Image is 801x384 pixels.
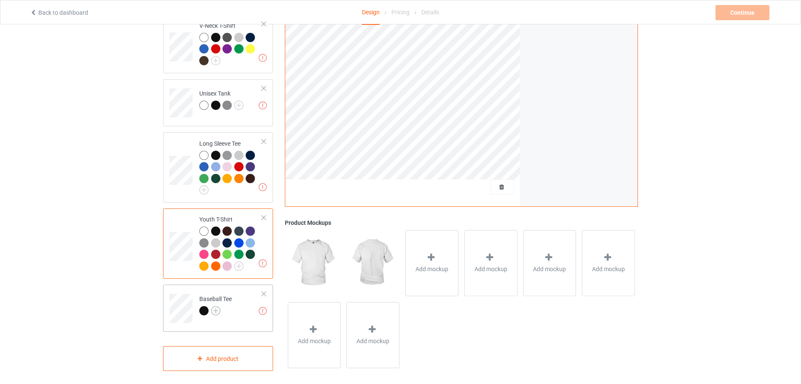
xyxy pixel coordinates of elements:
span: Add mockup [533,265,566,273]
a: Back to dashboard [30,9,88,16]
div: Details [421,0,439,24]
div: Pricing [391,0,410,24]
img: svg+xml;base64,PD94bWwgdmVyc2lvbj0iMS4wIiBlbmNvZGluZz0iVVRGLTgiPz4KPHN2ZyB3aWR0aD0iMjJweCIgaGVpZ2... [234,101,244,110]
span: Add mockup [298,337,331,345]
img: regular.jpg [346,230,399,296]
div: Baseball Tee [163,285,273,332]
span: Add mockup [474,265,507,273]
div: Add mockup [288,302,341,368]
div: Long Sleeve Tee [163,132,273,203]
div: Unisex Tank [163,79,273,126]
div: Design [362,0,380,25]
div: Product Mockups [285,219,638,227]
div: Add mockup [346,302,399,368]
div: Baseball Tee [199,295,232,315]
div: Add mockup [405,230,458,296]
div: Youth T-Shirt [163,208,273,279]
div: V-Neck T-Shirt [199,21,262,65]
div: Add mockup [523,230,576,296]
img: svg+xml;base64,PD94bWwgdmVyc2lvbj0iMS4wIiBlbmNvZGluZz0iVVRGLTgiPz4KPHN2ZyB3aWR0aD0iMjJweCIgaGVpZ2... [211,306,220,315]
img: svg+xml;base64,PD94bWwgdmVyc2lvbj0iMS4wIiBlbmNvZGluZz0iVVRGLTgiPz4KPHN2ZyB3aWR0aD0iMjJweCIgaGVpZ2... [199,185,209,195]
div: Add product [163,346,273,371]
span: Add mockup [592,265,625,273]
div: Add mockup [464,230,517,296]
div: V-Neck T-Shirt [163,15,273,74]
img: exclamation icon [259,101,267,109]
img: exclamation icon [259,183,267,191]
img: svg+xml;base64,PD94bWwgdmVyc2lvbj0iMS4wIiBlbmNvZGluZz0iVVRGLTgiPz4KPHN2ZyB3aWR0aD0iMjJweCIgaGVpZ2... [234,261,244,271]
div: Unisex Tank [199,89,244,109]
img: exclamation icon [259,307,267,315]
div: Long Sleeve Tee [199,139,262,192]
img: heather_texture.png [222,101,232,110]
div: Youth T-Shirt [199,215,262,270]
img: exclamation icon [259,259,267,267]
div: Add mockup [582,230,635,296]
span: Add mockup [356,337,389,345]
img: exclamation icon [259,54,267,62]
img: svg+xml;base64,PD94bWwgdmVyc2lvbj0iMS4wIiBlbmNvZGluZz0iVVRGLTgiPz4KPHN2ZyB3aWR0aD0iMjJweCIgaGVpZ2... [211,56,220,65]
img: regular.jpg [288,230,340,296]
img: heather_texture.png [199,238,209,248]
span: Add mockup [415,265,448,273]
